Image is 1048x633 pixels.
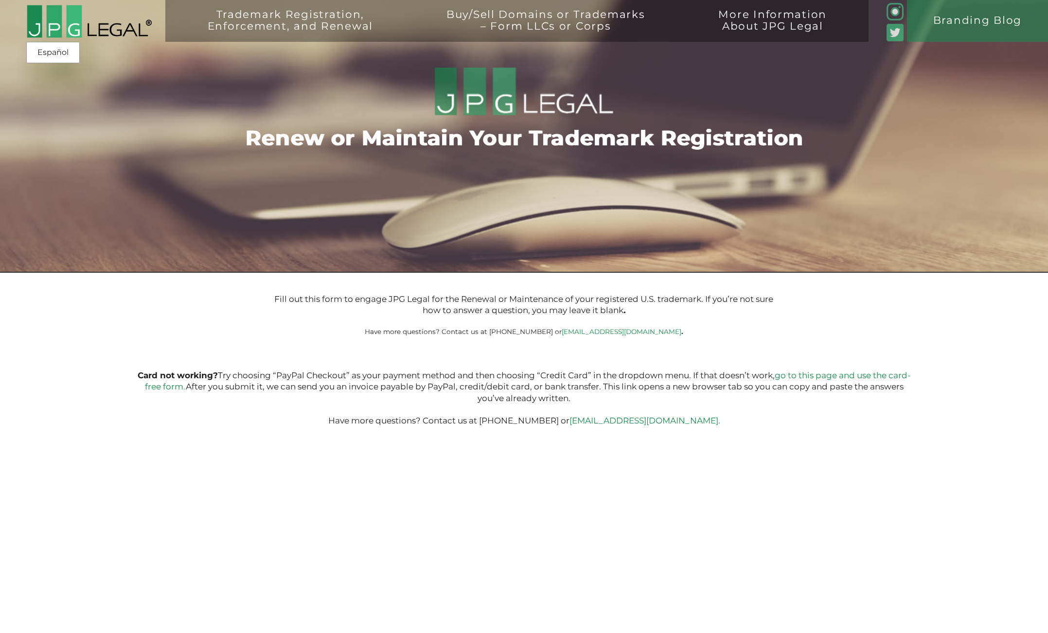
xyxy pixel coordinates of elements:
a: More InformationAbout JPG Legal [687,9,858,51]
a: [EMAIL_ADDRESS][DOMAIN_NAME]. [569,416,720,425]
a: Trademark Registration,Enforcement, and Renewal [176,9,405,51]
a: Español [29,44,77,61]
small: Have more questions? Contact us at [PHONE_NUMBER] or [365,328,683,335]
a: Buy/Sell Domains or Trademarks– Form LLCs or Corps [415,9,676,51]
b: . [681,328,683,335]
b: . [623,305,625,315]
b: Card not working? [138,370,218,380]
a: [EMAIL_ADDRESS][DOMAIN_NAME] [562,328,681,335]
img: 2016-logo-black-letters-3-r.png [26,4,152,38]
p: Try choosing “PayPal Checkout” as your payment method and then choosing “Credit Card” in the drop... [136,370,912,426]
img: glyph-logo_May2016-green3-90.png [887,3,904,20]
img: Twitter_Social_Icon_Rounded_Square_Color-mid-green3-90.png [887,24,904,41]
p: Fill out this form to engage JPG Legal for the Renewal or Maintenance of your registered U.S. tra... [272,294,775,316]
